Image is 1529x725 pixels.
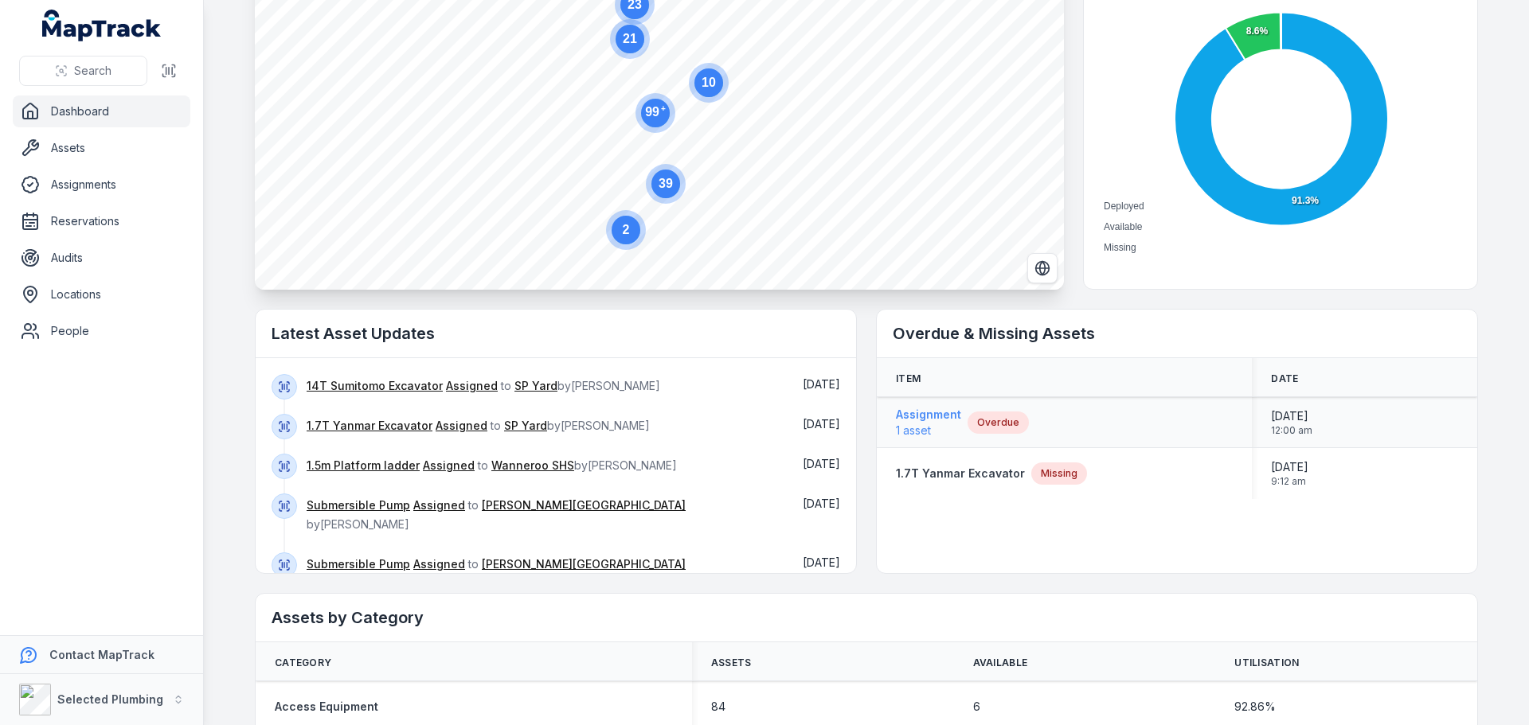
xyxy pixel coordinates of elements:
[1271,424,1312,437] span: 12:00 am
[1271,459,1308,488] time: 8/20/2025, 9:12:07 AM
[49,648,154,661] strong: Contact MapTrack
[13,205,190,237] a: Reservations
[307,418,432,434] a: 1.7T Yanmar Excavator
[423,458,475,474] a: Assigned
[13,169,190,201] a: Assignments
[1031,462,1087,485] div: Missing
[645,104,666,119] text: 99
[307,378,443,394] a: 14T Sumitomo Excavator
[1271,372,1298,385] span: Date
[13,132,190,164] a: Assets
[13,279,190,310] a: Locations
[1234,657,1299,669] span: Utilisation
[803,555,840,569] span: [DATE]
[307,498,686,531] span: to by [PERSON_NAME]
[1271,408,1312,437] time: 7/31/2025, 12:00:00 AM
[711,699,725,715] span: 84
[307,556,410,572] a: Submersible Pump
[275,699,378,715] a: Access Equipment
[1271,408,1312,424] span: [DATE]
[275,657,331,669] span: Category
[307,419,650,432] span: to by [PERSON_NAME]
[272,322,840,345] h2: Latest Asset Updates
[74,63,111,79] span: Search
[307,379,660,392] span: to by [PERSON_NAME]
[1104,242,1136,253] span: Missing
[702,76,716,89] text: 10
[973,657,1028,669] span: Available
[896,466,1025,481] a: 1.7T Yanmar Excavator
[446,378,498,394] a: Assigned
[504,418,547,434] a: SP Yard
[1104,221,1142,232] span: Available
[803,497,840,510] time: 8/21/2025, 6:44:59 AM
[42,10,162,41] a: MapTrack
[272,606,1461,629] h2: Assets by Category
[1234,699,1276,715] span: 92.86 %
[973,699,980,715] span: 6
[803,457,840,470] span: [DATE]
[803,417,840,431] span: [DATE]
[57,692,163,706] strong: Selected Plumbing
[1104,201,1144,212] span: Deployed
[803,555,840,569] time: 8/21/2025, 6:44:17 AM
[13,242,190,274] a: Audits
[436,418,487,434] a: Assigned
[413,556,465,572] a: Assigned
[803,497,840,510] span: [DATE]
[13,315,190,347] a: People
[491,458,574,474] a: Wanneroo SHS
[1271,459,1308,475] span: [DATE]
[307,497,410,513] a: Submersible Pump
[893,322,1461,345] h2: Overdue & Missing Assets
[514,378,557,394] a: SP Yard
[307,557,686,590] span: to by [PERSON_NAME]
[307,458,420,474] a: 1.5m Platform ladder
[803,377,840,391] span: [DATE]
[482,556,686,572] a: [PERSON_NAME][GEOGRAPHIC_DATA]
[803,417,840,431] time: 8/21/2025, 8:55:49 AM
[803,457,840,470] time: 8/21/2025, 7:27:55 AM
[413,497,465,513] a: Assigned
[19,56,147,86] button: Search
[623,223,630,236] text: 2
[13,95,190,127] a: Dashboard
[896,372,921,385] span: Item
[659,177,673,190] text: 39
[896,407,961,439] a: Assignment1 asset
[1271,475,1308,488] span: 9:12 am
[661,104,666,113] tspan: +
[623,32,637,45] text: 21
[896,407,961,423] strong: Assignment
[307,458,677,472] span: to by [PERSON_NAME]
[482,497,686,513] a: [PERSON_NAME][GEOGRAPHIC_DATA]
[711,657,752,669] span: Assets
[896,423,961,439] span: 1 asset
[803,377,840,391] time: 8/21/2025, 9:13:48 AM
[968,411,1029,434] div: Overdue
[1027,253,1058,283] button: Switch to Satellite View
